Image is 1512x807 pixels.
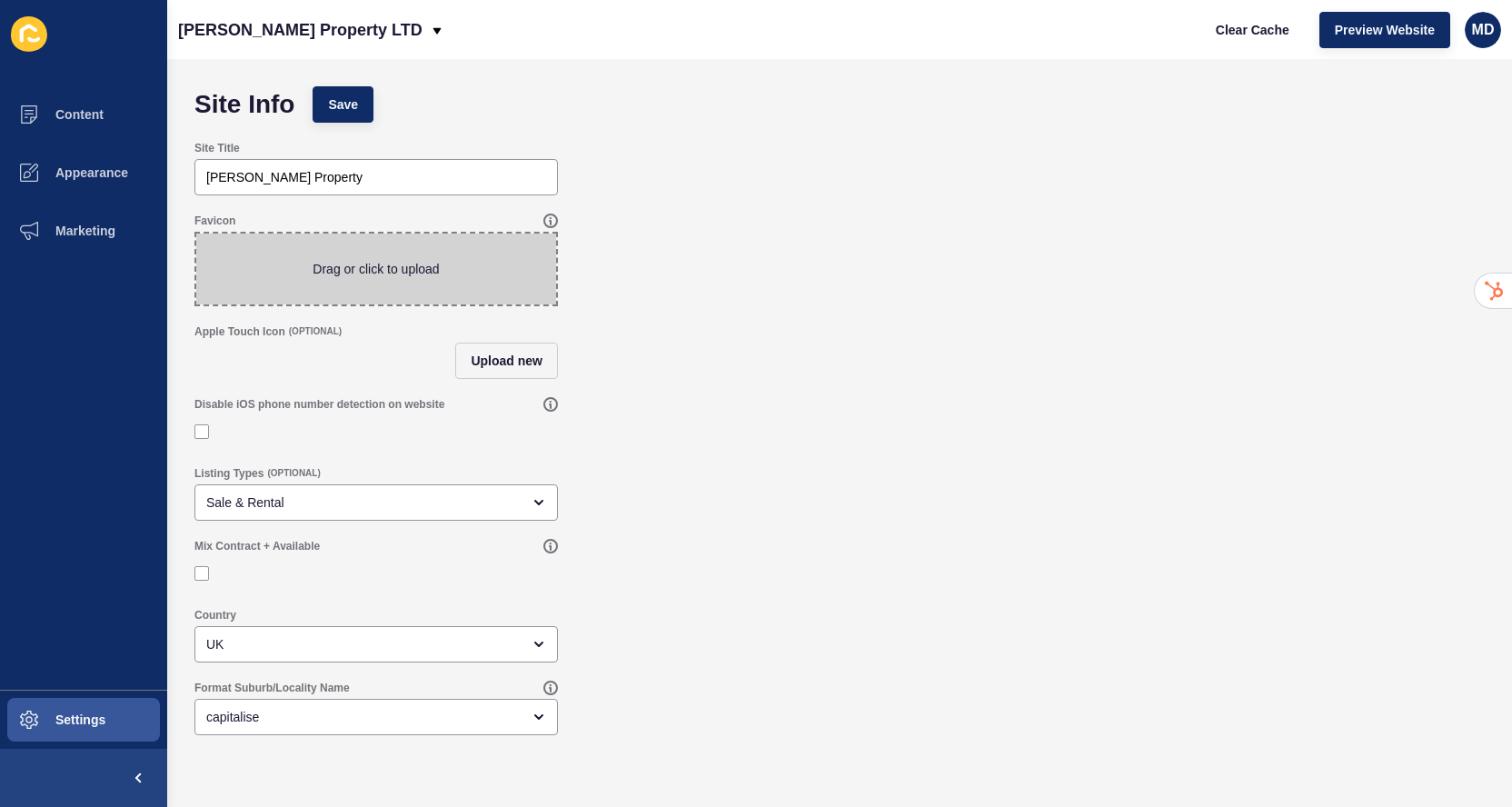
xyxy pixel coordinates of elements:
[194,681,350,695] label: Format Suburb/Locality Name
[194,141,240,155] label: Site Title
[194,214,235,228] label: Favicon
[178,7,423,53] p: [PERSON_NAME] Property LTD
[194,608,236,623] label: Country
[455,343,558,379] button: Upload new
[313,86,373,123] button: Save
[267,467,320,480] span: (OPTIONAL)
[1216,21,1289,39] span: Clear Cache
[328,95,358,114] span: Save
[194,397,444,412] label: Disable iOS phone number detection on website
[194,699,558,735] div: open menu
[1319,12,1450,48] button: Preview Website
[194,484,558,521] div: open menu
[471,352,542,370] span: Upload new
[1200,12,1305,48] button: Clear Cache
[194,539,320,553] label: Mix Contract + Available
[194,95,294,114] h1: Site Info
[289,325,342,338] span: (OPTIONAL)
[194,466,264,481] label: Listing Types
[194,324,285,339] label: Apple Touch Icon
[1335,21,1435,39] span: Preview Website
[1472,21,1495,39] span: MD
[194,626,558,663] div: open menu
